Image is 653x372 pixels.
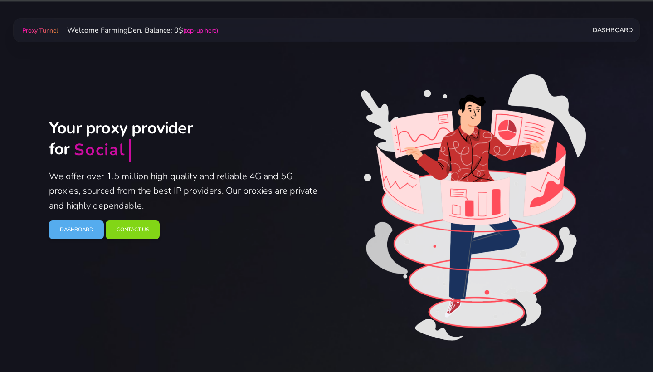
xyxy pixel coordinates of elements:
[74,140,125,161] div: Social
[601,320,642,361] iframe: Webchat Widget
[593,22,633,39] a: Dashboard
[49,169,321,214] p: We offer over 1.5 million high quality and reliable 4G and 5G proxies, sourced from the best IP p...
[49,118,321,162] h2: Your proxy provider for
[20,23,60,38] a: Proxy Tunnel
[60,25,218,35] span: Welcome FarmingDen. Balance: 0$
[49,220,104,239] a: Dashboard
[22,26,58,35] span: Proxy Tunnel
[106,220,160,239] a: Contact Us
[183,26,218,35] a: (top-up here)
